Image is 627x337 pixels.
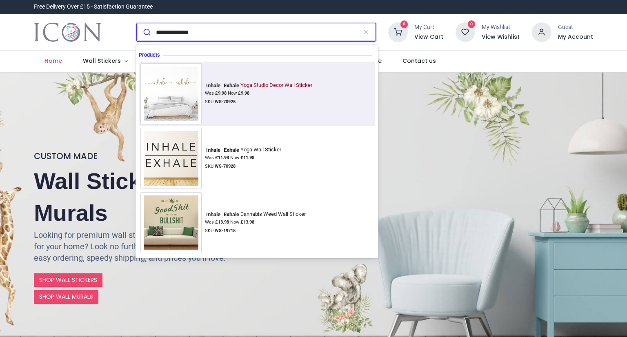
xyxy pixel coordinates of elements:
div: Was Now [205,90,315,97]
div: My Cart [414,23,443,31]
font: Looking for premium wall stickers and murals custom-made for your home? Look no further. Exceptio... [34,230,253,263]
div: SKU: [205,163,284,170]
div: Guest [558,23,593,31]
div: My Wishlist [482,23,520,31]
strong: £ 13.98 [215,219,229,225]
span: Home [44,57,62,65]
sup: 0 [468,20,476,28]
button: Clear [357,23,376,41]
div: Yoga Wall Sticker [205,146,281,153]
div: Was Now [205,155,284,161]
div: Cannabis Weed Wall Sticker [205,211,305,217]
div: SKU: [205,228,308,234]
a: Wall Stickers [72,51,138,72]
sup: 0 [400,20,408,28]
strong: £ 11.98 [215,155,229,160]
a: 0 [388,29,408,35]
img: Inhale Exhale Yoga Wall Sticker [140,128,202,189]
mark: Exhale [223,210,240,218]
strong: WS-19715 [215,228,236,233]
mark: Inhale [205,210,221,218]
a: 0 [456,29,475,35]
mark: Inhale [205,81,221,89]
img: Inhale Exhale Cannabis Weed Wall Sticker [140,192,202,253]
strong: £ 9.98 [215,91,227,96]
span: Contact us [402,57,436,65]
a: Logo of Icon Wall Stickers [34,21,101,44]
strong: £ 13.98 [240,219,254,225]
span: Products [139,52,163,58]
h4: CUSTOM MADE [34,150,260,162]
strong: £ 9.98 [238,91,249,96]
a: Inhale Exhale Yoga Wall StickerInhale ExhaleYoga Wall StickerWas £11.98 Now £11.98SKU:WS-70928 [140,128,374,189]
a: My Account [558,33,593,41]
strong: £ 11.98 [240,155,254,160]
div: Free Delivery Over £15 - Satisfaction Guarantee [34,3,153,11]
img: Inhale Exhale Yoga Studio Decor Wall Sticker [140,63,202,124]
span: Wall Stickers [83,57,121,65]
img: Icon Wall Stickers [34,21,101,44]
mark: Exhale [223,146,240,154]
button: Submit [137,23,156,41]
mark: Exhale [223,81,240,89]
strong: WS-70925 [215,99,236,104]
div: SKU: [205,99,315,105]
a: SHOP WALL STICKERS [34,273,102,287]
div: Yoga Studio Decor Wall Sticker [205,82,312,89]
h2: Wall Stickers & Murals [34,165,260,229]
iframe: Customer reviews powered by Trustpilot [422,3,593,11]
mark: Inhale [205,146,221,154]
div: Was Now [205,219,308,226]
a: Inhale Exhale Yoga Studio Decor Wall StickerInhale ExhaleYoga Studio Decor Wall StickerWas £9.98 ... [140,63,374,124]
a: View Wishlist [482,33,520,41]
a: SHOP WALL MURALS [34,290,98,304]
strong: WS-70928 [215,164,236,169]
a: Inhale Exhale Cannabis Weed Wall StickerInhale ExhaleCannabis Weed Wall StickerWas £13.98 Now £13... [140,192,374,253]
a: View Cart [414,33,443,41]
